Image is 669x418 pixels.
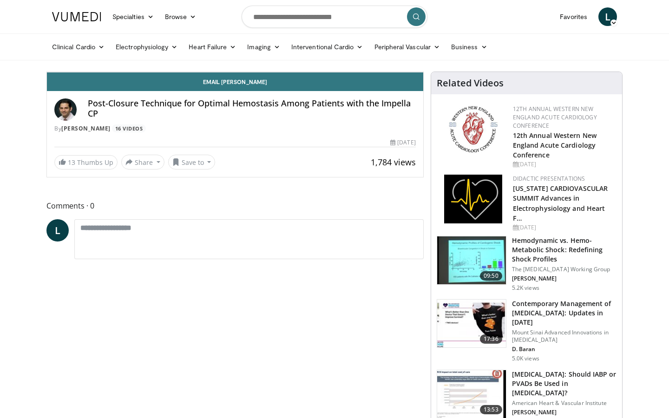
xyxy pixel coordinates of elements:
a: Imaging [242,38,286,56]
a: 12th Annual Western New England Acute Cardiology Conference [513,105,597,130]
img: df55f059-d842-45fe-860a-7f3e0b094e1d.150x105_q85_crop-smart_upscale.jpg [437,300,506,348]
a: Browse [159,7,202,26]
button: Share [121,155,164,170]
img: 2496e462-765f-4e8f-879f-a0c8e95ea2b6.150x105_q85_crop-smart_upscale.jpg [437,236,506,285]
a: Business [446,38,493,56]
p: American Heart & Vascular Institute [512,399,617,407]
div: [DATE] [513,223,615,232]
a: 16 Videos [112,124,146,132]
a: L [46,219,69,242]
a: [US_STATE] CARDIOVASCULAR SUMMIT Advances in Electrophysiology and Heart F… [513,184,608,222]
div: By [54,124,416,133]
img: 1860aa7a-ba06-47e3-81a4-3dc728c2b4cf.png.150x105_q85_autocrop_double_scale_upscale_version-0.2.png [444,175,502,223]
span: 13:53 [480,405,502,414]
span: 09:50 [480,271,502,281]
p: Mount Sinai Advanced Innovations in [MEDICAL_DATA] [512,329,617,344]
a: Interventional Cardio [286,38,369,56]
span: 1,784 views [371,157,416,168]
div: Didactic Presentations [513,175,615,183]
p: D. Baran [512,346,617,353]
h4: Post-Closure Technique for Optimal Hemostasis Among Patients with the Impella CP [88,98,416,118]
input: Search topics, interventions [242,6,427,28]
span: 17:36 [480,334,502,344]
a: Clinical Cardio [46,38,110,56]
a: Heart Failure [183,38,242,56]
img: 0954f259-7907-4053-a817-32a96463ecc8.png.150x105_q85_autocrop_double_scale_upscale_version-0.2.png [447,105,499,154]
h4: Related Videos [437,78,504,89]
a: Electrophysiology [110,38,183,56]
img: Avatar [54,98,77,121]
p: 5.2K views [512,284,539,292]
div: [DATE] [390,138,415,147]
a: 13 Thumbs Up [54,155,118,170]
a: Email [PERSON_NAME] [47,72,423,91]
a: Favorites [554,7,593,26]
a: 09:50 Hemodynamic vs. Hemo-Metabolic Shock: Redefining Shock Profiles The [MEDICAL_DATA] Working ... [437,236,617,292]
a: 17:36 Contemporary Management of [MEDICAL_DATA]: Updates in [DATE] Mount Sinai Advanced Innovatio... [437,299,617,362]
p: 5.0K views [512,355,539,362]
a: L [598,7,617,26]
h3: Hemodynamic vs. Hemo-Metabolic Shock: Redefining Shock Profiles [512,236,617,264]
p: The [MEDICAL_DATA] Working Group [512,266,617,273]
p: [PERSON_NAME] [512,275,617,282]
p: [PERSON_NAME] [512,409,617,416]
a: 12th Annual Western New England Acute Cardiology Conference [513,131,597,159]
div: [DATE] [513,160,615,169]
h3: [MEDICAL_DATA]: Should IABP or PVADs Be Used in [MEDICAL_DATA]? [512,370,617,398]
a: Peripheral Vascular [369,38,446,56]
a: [PERSON_NAME] [61,124,111,132]
a: Specialties [107,7,159,26]
img: VuMedi Logo [52,12,101,21]
button: Save to [168,155,216,170]
span: Comments 0 [46,200,424,212]
span: 13 [68,158,75,167]
h3: Contemporary Management of [MEDICAL_DATA]: Updates in [DATE] [512,299,617,327]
